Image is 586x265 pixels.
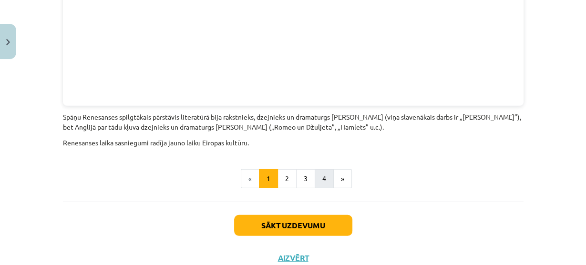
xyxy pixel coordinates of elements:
button: 3 [296,169,315,188]
p: Renesanses laika sasniegumi radīja jauno laiku Eiropas kultūru. [63,138,524,148]
button: 2 [278,169,297,188]
button: Sākt uzdevumu [234,215,352,236]
p: Spāņu Renesanses spilgtākais pārstāvis literatūrā bija rakstnieks, dzejnieks un dramaturgs [PERSO... [63,112,524,132]
button: 1 [259,169,278,188]
img: icon-close-lesson-0947bae3869378f0d4975bcd49f059093ad1ed9edebbc8119c70593378902aed.svg [6,39,10,45]
button: 4 [315,169,334,188]
nav: Page navigation example [63,169,524,188]
button: Aizvērt [275,253,311,263]
button: » [333,169,352,188]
